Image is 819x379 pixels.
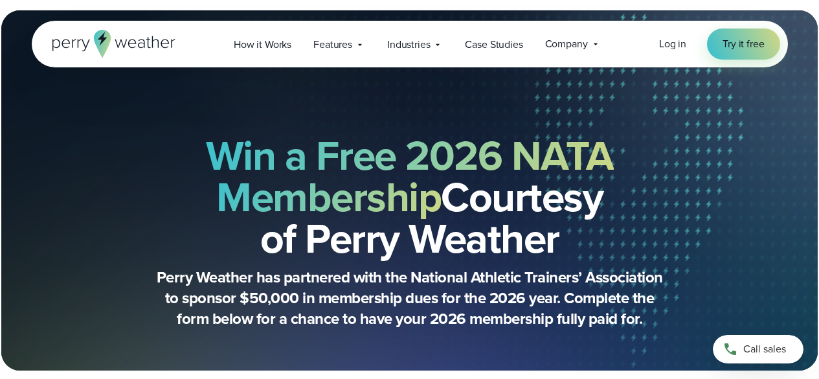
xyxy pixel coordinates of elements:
[96,135,723,259] h2: Courtesy of Perry Weather
[151,267,669,329] p: Perry Weather has partnered with the National Athletic Trainers’ Association to sponsor $50,000 i...
[223,31,302,58] a: How it Works
[743,341,786,357] span: Call sales
[545,36,588,52] span: Company
[723,36,764,52] span: Try it free
[465,37,522,52] span: Case Studies
[206,125,614,227] strong: Win a Free 2026 NATA Membership
[454,31,533,58] a: Case Studies
[659,36,686,52] a: Log in
[387,37,430,52] span: Industries
[234,37,291,52] span: How it Works
[707,29,780,60] a: Try it free
[313,37,352,52] span: Features
[659,36,686,51] span: Log in
[713,335,803,363] a: Call sales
